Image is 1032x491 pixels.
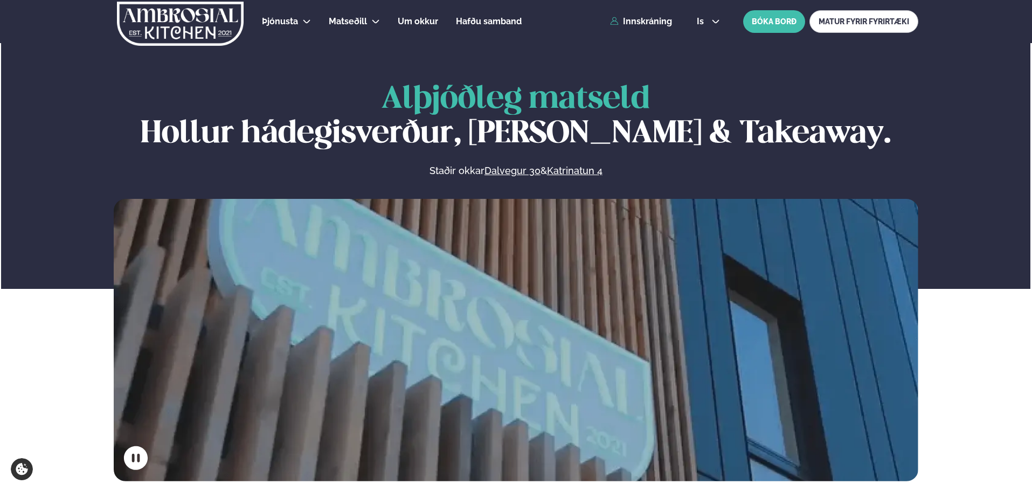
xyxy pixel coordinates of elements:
[312,164,719,177] p: Staðir okkar &
[114,82,918,151] h1: Hollur hádegisverður, [PERSON_NAME] & Takeaway.
[116,2,245,46] img: logo
[456,15,522,28] a: Hafðu samband
[262,16,298,26] span: Þjónusta
[809,10,918,33] a: MATUR FYRIR FYRIRTÆKI
[329,16,367,26] span: Matseðill
[697,17,707,26] span: is
[262,15,298,28] a: Þjónusta
[456,16,522,26] span: Hafðu samband
[398,16,438,26] span: Um okkur
[329,15,367,28] a: Matseðill
[547,164,602,177] a: Katrinatun 4
[484,164,541,177] a: Dalvegur 30
[610,17,672,26] a: Innskráning
[382,85,650,114] span: Alþjóðleg matseld
[398,15,438,28] a: Um okkur
[743,10,805,33] button: BÓKA BORÐ
[688,17,729,26] button: is
[11,458,33,480] a: Cookie settings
